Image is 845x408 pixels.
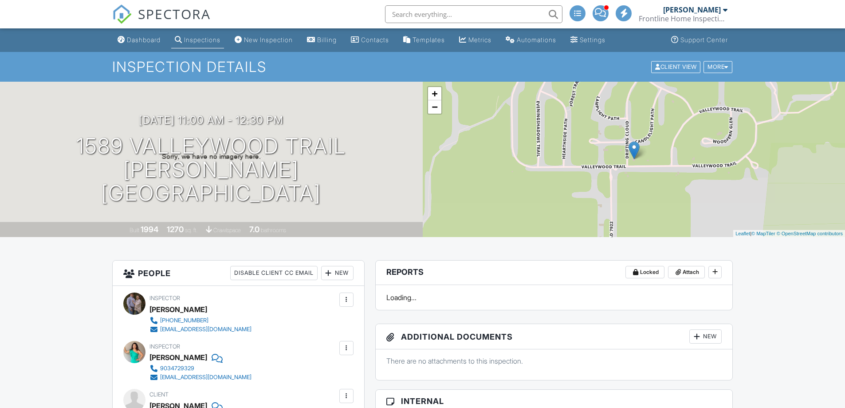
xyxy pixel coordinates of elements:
[376,324,733,349] h3: Additional Documents
[347,32,393,48] a: Contacts
[127,36,161,44] div: Dashboard
[704,61,732,73] div: More
[149,303,207,316] div: [PERSON_NAME]
[321,266,354,280] div: New
[149,364,252,373] a: 9034729329
[668,32,731,48] a: Support Center
[141,225,158,234] div: 1994
[639,14,727,23] div: Frontline Home Inspections
[385,5,562,23] input: Search everything...
[689,329,722,344] div: New
[650,63,703,70] a: Client View
[517,36,556,44] div: Automations
[413,36,445,44] div: Templates
[428,87,441,100] a: Zoom in
[160,374,252,381] div: [EMAIL_ADDRESS][DOMAIN_NAME]
[213,227,241,234] span: crawlspace
[149,316,252,325] a: [PHONE_NUMBER]
[149,325,252,334] a: [EMAIL_ADDRESS][DOMAIN_NAME]
[160,317,208,324] div: [PHONE_NUMBER]
[502,32,560,48] a: Automations (Advanced)
[386,356,722,366] p: There are no attachments to this inspection.
[663,5,721,14] div: [PERSON_NAME]
[149,295,180,301] span: Inspector
[680,36,728,44] div: Support Center
[249,225,259,234] div: 7.0
[230,266,318,280] div: Disable Client CC Email
[167,225,184,234] div: 1270
[184,36,220,44] div: Inspections
[400,32,448,48] a: Templates
[231,32,296,48] a: New Inspection
[114,32,164,48] a: Dashboard
[261,227,286,234] span: bathrooms
[149,343,180,350] span: Inspector
[160,326,252,333] div: [EMAIL_ADDRESS][DOMAIN_NAME]
[171,32,224,48] a: Inspections
[160,365,194,372] div: 9034729329
[149,391,169,398] span: Client
[733,230,845,238] div: |
[361,36,389,44] div: Contacts
[130,227,139,234] span: Built
[468,36,491,44] div: Metrics
[567,32,609,48] a: Settings
[735,231,750,236] a: Leaflet
[113,261,364,286] h3: People
[14,135,409,205] h1: 1589 Valleywood Trail [PERSON_NAME][GEOGRAPHIC_DATA]
[112,59,733,75] h1: Inspection Details
[317,36,337,44] div: Billing
[651,61,700,73] div: Client View
[149,351,207,364] div: [PERSON_NAME]
[456,32,495,48] a: Metrics
[244,36,293,44] div: New Inspection
[112,4,132,24] img: The Best Home Inspection Software - Spectora
[149,373,252,382] a: [EMAIL_ADDRESS][DOMAIN_NAME]
[751,231,775,236] a: © MapTiler
[580,36,605,44] div: Settings
[303,32,340,48] a: Billing
[139,114,283,126] h3: [DATE] 11:00 am - 12:30 pm
[777,231,843,236] a: © OpenStreetMap contributors
[428,100,441,114] a: Zoom out
[112,12,211,31] a: SPECTORA
[138,4,211,23] span: SPECTORA
[185,227,197,234] span: sq. ft.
